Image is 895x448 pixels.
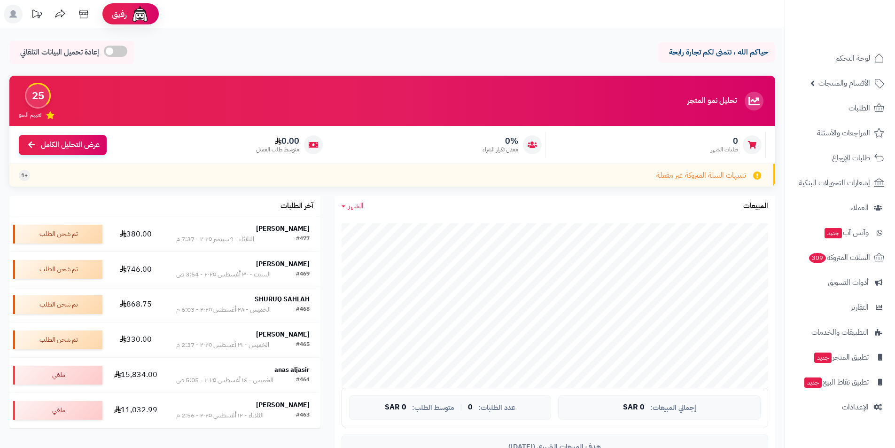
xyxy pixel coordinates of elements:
a: العملاء [791,196,889,219]
span: عرض التحليل الكامل [41,140,100,150]
a: التقارير [791,296,889,319]
h3: آخر الطلبات [280,202,313,211]
span: الأقسام والمنتجات [818,77,870,90]
span: 0% [483,136,518,146]
div: تم شحن الطلب [13,260,102,279]
div: الثلاثاء - ٩ سبتمبر ٢٠٢٥ - 7:37 م [176,235,254,244]
strong: [PERSON_NAME] [256,330,310,339]
span: وآتس آب [824,226,869,239]
a: المراجعات والأسئلة [791,122,889,144]
strong: SHURUQ SAHLAH [255,294,310,304]
div: ملغي [13,401,102,420]
span: +1 [21,172,28,180]
span: معدل تكرار الشراء [483,146,518,154]
td: 380.00 [106,217,165,252]
div: #477 [296,235,310,244]
span: 309 [809,253,826,263]
a: وآتس آبجديد [791,221,889,244]
p: حياكم الله ، نتمنى لكم تجارة رابحة [665,47,768,58]
div: #465 [296,340,310,350]
span: الإعدادات [842,401,869,414]
div: #469 [296,270,310,279]
td: 15,834.00 [106,358,165,393]
img: ai-face.png [131,5,149,24]
a: عرض التحليل الكامل [19,135,107,155]
div: تم شحن الطلب [13,225,102,244]
a: طلبات الإرجاع [791,147,889,169]
td: 746.00 [106,252,165,287]
span: | [460,404,462,411]
div: السبت - ٣٠ أغسطس ٢٠٢٥ - 3:54 ص [176,270,271,279]
div: #463 [296,411,310,420]
span: عدد الطلبات: [478,404,515,412]
span: 0 SAR [385,403,406,412]
a: تطبيق نقاط البيعجديد [791,371,889,393]
h3: تحليل نمو المتجر [687,97,737,105]
span: رفيق [112,8,127,20]
span: إجمالي المبيعات: [650,404,696,412]
div: ملغي [13,366,102,385]
strong: [PERSON_NAME] [256,259,310,269]
span: إشعارات التحويلات البنكية [799,176,870,189]
span: متوسط طلب العميل [256,146,299,154]
span: التقارير [851,301,869,314]
span: متوسط الطلب: [412,404,454,412]
td: 330.00 [106,322,165,357]
span: طلبات الشهر [711,146,738,154]
div: الخميس - ١٤ أغسطس ٢٠٢٥ - 5:05 ص [176,376,273,385]
span: الطلبات [848,102,870,115]
strong: anas aljasir [274,365,310,375]
span: جديد [825,228,842,238]
span: السلات المتروكة [808,251,870,264]
span: 0 SAR [623,403,645,412]
strong: [PERSON_NAME] [256,224,310,234]
span: إعادة تحميل البيانات التلقائي [20,47,99,58]
span: تقييم النمو [19,111,41,119]
div: الثلاثاء - ١٢ أغسطس ٢٠٢٥ - 2:56 م [176,411,264,420]
a: الشهر [342,201,364,212]
div: الخميس - ٢١ أغسطس ٢٠٢٥ - 2:37 م [176,340,269,350]
a: الطلبات [791,97,889,119]
strong: [PERSON_NAME] [256,400,310,410]
div: #468 [296,305,310,314]
span: 0 [468,403,473,412]
span: العملاء [850,201,869,214]
a: الإعدادات [791,396,889,418]
a: لوحة التحكم [791,47,889,70]
span: تطبيق نقاط البيع [803,376,869,389]
span: تطبيق المتجر [813,351,869,364]
a: التطبيقات والخدمات [791,321,889,344]
h3: المبيعات [743,202,768,211]
td: 868.75 [106,287,165,322]
span: التطبيقات والخدمات [811,326,869,339]
a: تحديثات المنصة [25,5,48,26]
a: أدوات التسويق [791,271,889,294]
span: 0.00 [256,136,299,146]
div: #464 [296,376,310,385]
span: أدوات التسويق [828,276,869,289]
a: إشعارات التحويلات البنكية [791,172,889,194]
span: جديد [804,377,822,388]
a: تطبيق المتجرجديد [791,346,889,369]
span: لوحة التحكم [835,52,870,65]
span: الشهر [348,200,364,212]
span: 0 [711,136,738,146]
span: طلبات الإرجاع [832,151,870,165]
div: تم شحن الطلب [13,330,102,349]
div: تم شحن الطلب [13,295,102,314]
div: الخميس - ٢٨ أغسطس ٢٠٢٥ - 6:03 م [176,305,271,314]
span: المراجعات والأسئلة [817,126,870,140]
td: 11,032.99 [106,393,165,428]
span: جديد [814,353,832,363]
a: السلات المتروكة309 [791,246,889,269]
span: تنبيهات السلة المتروكة غير مفعلة [656,170,746,181]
